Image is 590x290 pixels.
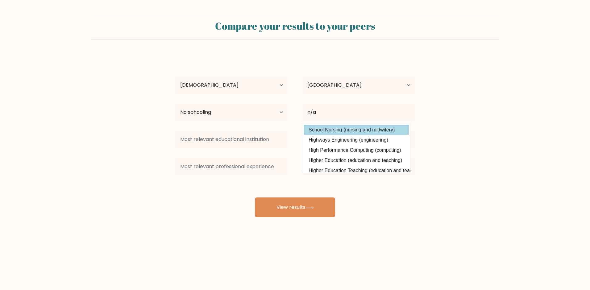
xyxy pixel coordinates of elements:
h2: Compare your results to your peers [95,20,495,32]
option: High Performance Computing (computing) [304,145,409,155]
input: What did you study? [302,104,415,121]
input: Most relevant educational institution [175,131,288,148]
option: Highways Engineering (engineering) [304,135,409,145]
option: School Nursing (nursing and midwifery) [304,125,409,135]
option: Higher Education (education and teaching) [304,155,409,165]
option: Higher Education Teaching (education and teaching) [304,166,409,176]
button: View results [255,197,335,217]
input: Most relevant professional experience [175,158,288,175]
